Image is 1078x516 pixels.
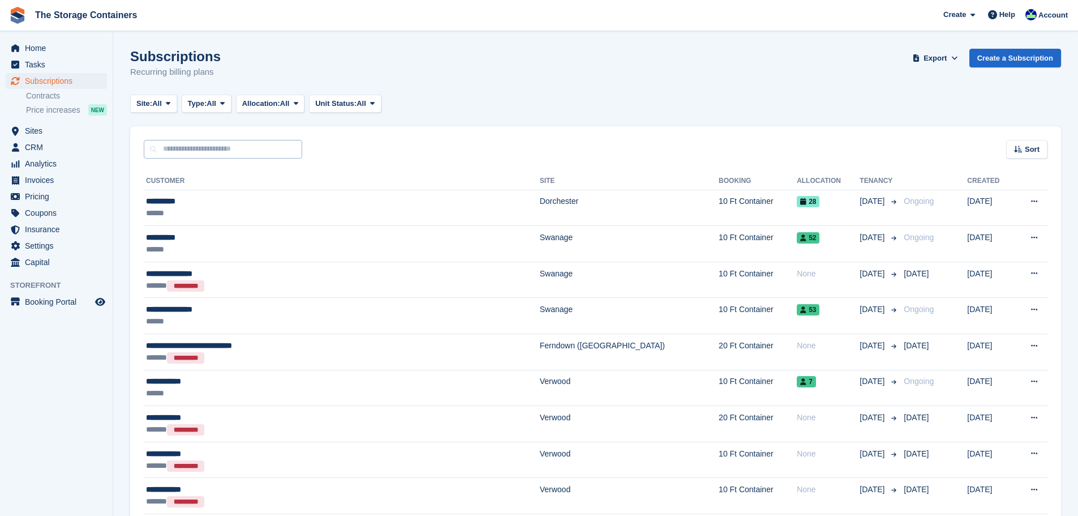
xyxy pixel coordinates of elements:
[797,232,819,244] span: 52
[967,370,1013,406] td: [DATE]
[540,334,719,370] td: Ferndown ([GEOGRAPHIC_DATA])
[1025,144,1040,155] span: Sort
[26,105,80,116] span: Price increases
[540,442,719,478] td: Verwood
[25,40,93,56] span: Home
[719,262,797,298] td: 10 Ft Container
[26,104,107,116] a: Price increases NEW
[719,442,797,478] td: 10 Ft Container
[967,172,1013,190] th: Created
[967,298,1013,334] td: [DATE]
[6,189,107,204] a: menu
[904,449,929,458] span: [DATE]
[25,294,93,310] span: Booking Portal
[719,226,797,262] td: 10 Ft Container
[719,406,797,442] td: 20 Ft Container
[797,196,819,207] span: 28
[797,172,860,190] th: Allocation
[904,413,929,422] span: [DATE]
[797,448,860,460] div: None
[904,485,929,494] span: [DATE]
[25,238,93,254] span: Settings
[144,172,540,190] th: Customer
[719,190,797,226] td: 10 Ft Container
[152,98,162,109] span: All
[130,49,221,64] h1: Subscriptions
[967,442,1013,478] td: [DATE]
[25,205,93,221] span: Coupons
[719,334,797,370] td: 20 Ft Container
[25,57,93,73] span: Tasks
[6,254,107,270] a: menu
[860,268,887,280] span: [DATE]
[924,53,947,64] span: Export
[904,305,934,314] span: Ongoing
[540,226,719,262] td: Swanage
[719,172,797,190] th: Booking
[540,298,719,334] td: Swanage
[860,376,887,387] span: [DATE]
[797,484,860,496] div: None
[25,123,93,139] span: Sites
[280,98,290,109] span: All
[540,478,719,514] td: Verwood
[6,294,107,310] a: menu
[31,6,141,24] a: The Storage Containers
[6,40,107,56] a: menu
[6,57,107,73] a: menu
[967,334,1013,370] td: [DATE]
[860,232,887,244] span: [DATE]
[93,295,107,309] a: Preview store
[6,123,107,139] a: menu
[904,233,934,242] span: Ongoing
[797,376,816,387] span: 7
[860,172,899,190] th: Tenancy
[904,341,929,350] span: [DATE]
[130,95,177,113] button: Site: All
[719,370,797,406] td: 10 Ft Container
[540,172,719,190] th: Site
[6,139,107,155] a: menu
[904,269,929,278] span: [DATE]
[6,221,107,237] a: menu
[1025,9,1037,20] img: Stacy Williams
[9,7,26,24] img: stora-icon-8386f47178a22dfd0bd8f6a31ec36ba5ce8667c1dd55bd0f319d3a0aa187defe.svg
[309,95,381,113] button: Unit Status: All
[25,172,93,188] span: Invoices
[967,478,1013,514] td: [DATE]
[910,49,960,67] button: Export
[188,98,207,109] span: Type:
[904,197,934,206] span: Ongoing
[6,172,107,188] a: menu
[6,73,107,89] a: menu
[967,406,1013,442] td: [DATE]
[860,484,887,496] span: [DATE]
[967,190,1013,226] td: [DATE]
[860,448,887,460] span: [DATE]
[130,66,221,79] p: Recurring billing plans
[25,139,93,155] span: CRM
[25,189,93,204] span: Pricing
[540,370,719,406] td: Verwood
[6,205,107,221] a: menu
[315,98,357,109] span: Unit Status:
[969,49,1061,67] a: Create a Subscription
[860,412,887,424] span: [DATE]
[88,104,107,116] div: NEW
[182,95,231,113] button: Type: All
[797,412,860,424] div: None
[136,98,152,109] span: Site:
[967,262,1013,298] td: [DATE]
[860,340,887,352] span: [DATE]
[25,221,93,237] span: Insurance
[967,226,1013,262] td: [DATE]
[943,9,966,20] span: Create
[25,254,93,270] span: Capital
[25,156,93,172] span: Analytics
[242,98,280,109] span: Allocation:
[1038,10,1068,21] span: Account
[540,262,719,298] td: Swanage
[719,298,797,334] td: 10 Ft Container
[797,340,860,352] div: None
[860,304,887,315] span: [DATE]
